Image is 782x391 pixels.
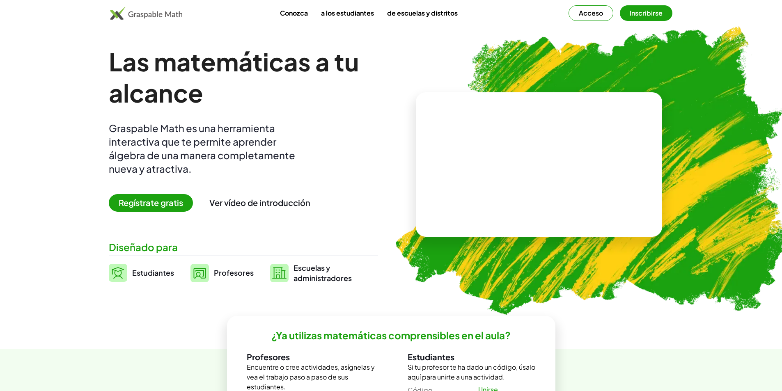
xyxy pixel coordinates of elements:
[280,9,308,17] font: Conozca
[119,197,183,208] font: Regístrate gratis
[109,241,178,253] font: Diseñado para
[109,264,127,282] img: svg%3e
[109,122,295,175] font: Graspable Math es una herramienta interactiva que te permite aprender álgebra de una manera compl...
[247,363,375,391] font: Encuentre o cree actividades, asígnelas y vea el trabajo paso a paso de sus estudiantes.
[270,264,289,282] img: svg%3e
[408,352,454,362] font: Estudiantes
[620,5,672,21] button: Inscribirse
[314,5,381,21] a: a los estudiantes
[190,263,254,283] a: Profesores
[569,5,613,21] button: Acceso
[387,9,458,17] font: de escuelas y distritos
[294,263,330,272] font: Escuelas y
[477,134,601,195] video: ¿Qué es esto? Es notación matemática dinámica. Esta notación desempeña un papel fundamental en có...
[214,268,254,277] font: Profesores
[321,9,374,17] font: a los estudiantes
[109,263,174,283] a: Estudiantes
[579,9,603,17] font: Acceso
[294,273,352,283] font: administradores
[381,5,464,21] a: de escuelas y distritos
[109,46,359,108] font: Las matemáticas a tu alcance
[270,263,352,283] a: Escuelas yadministradores
[271,329,511,341] font: ¿Ya utilizas matemáticas comprensibles en el aula?
[247,352,290,362] font: Profesores
[408,363,535,381] font: Si tu profesor te ha dado un código, úsalo aquí para unirte a una actividad.
[630,9,663,17] font: Inscribirse
[190,264,209,282] img: svg%3e
[209,197,310,208] button: Ver vídeo de introducción
[273,5,314,21] a: Conozca
[132,268,174,277] font: Estudiantes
